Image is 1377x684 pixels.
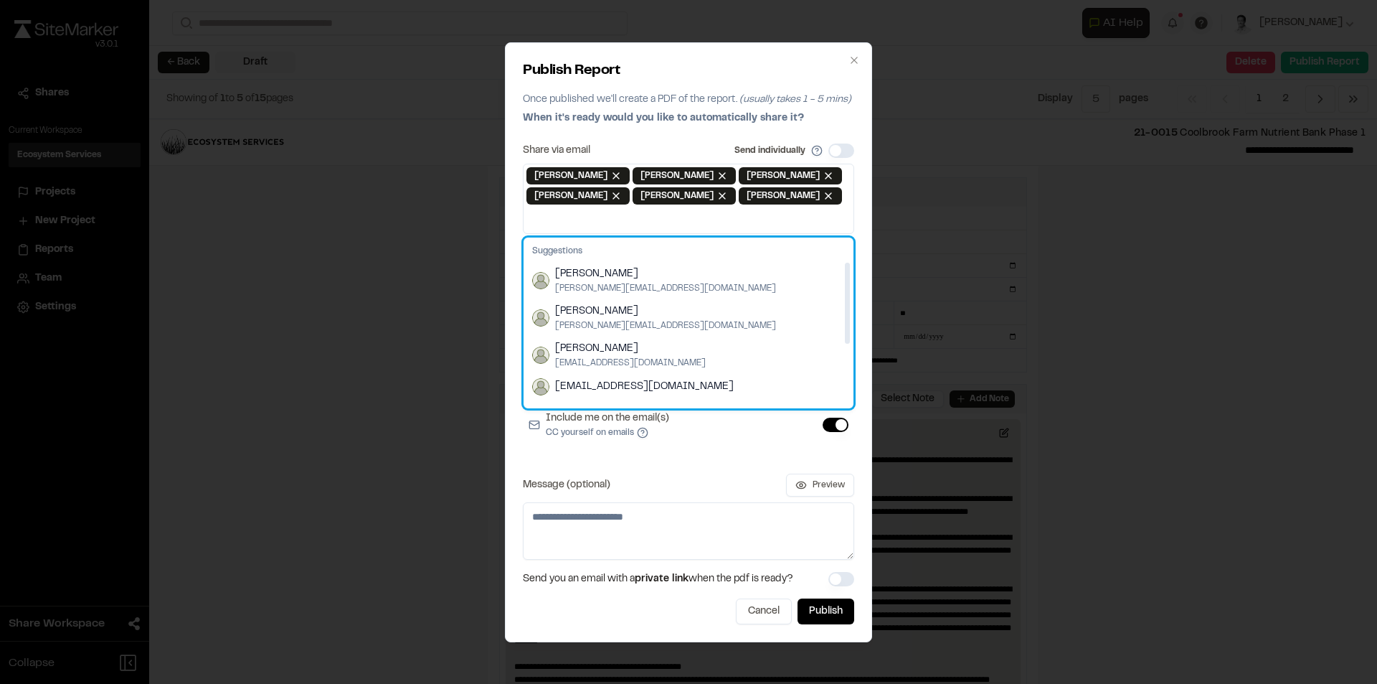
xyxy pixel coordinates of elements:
[555,304,776,319] span: [PERSON_NAME]
[532,347,549,364] img: Hollis Lawrence
[534,189,607,202] span: [PERSON_NAME]
[555,404,776,420] span: [PERSON_NAME]
[637,427,648,439] button: Include me on the email(s)CC yourself on emails
[736,599,792,624] button: Cancel
[555,266,776,282] span: [PERSON_NAME]
[546,411,669,439] label: Include me on the email(s)
[523,146,590,156] label: Share via email
[523,60,854,82] h2: Publish Report
[523,114,804,123] span: When it's ready would you like to automatically share it?
[532,272,549,289] img: Joe Long
[534,169,607,182] span: [PERSON_NAME]
[734,144,805,157] label: Send individually
[555,319,776,332] span: [PERSON_NAME][EMAIL_ADDRESS][DOMAIN_NAME]
[523,571,793,587] span: Send you an email with a when the pdf is ready?
[786,474,854,497] button: Preview
[532,309,549,327] img: Marie-pierre
[524,238,853,408] div: Suggestions
[640,189,714,202] span: [PERSON_NAME]
[798,599,854,624] button: Publish
[555,379,734,395] span: [EMAIL_ADDRESS][DOMAIN_NAME]
[555,357,706,370] span: [EMAIL_ADDRESS][DOMAIN_NAME]
[532,378,549,395] img: plawrence@potomacmitigation.com
[640,169,714,182] span: [PERSON_NAME]
[526,240,851,262] div: Suggestions
[635,575,688,584] span: private link
[546,426,669,439] p: CC yourself on emails
[555,282,776,295] span: [PERSON_NAME][EMAIL_ADDRESS][DOMAIN_NAME]
[555,341,706,357] span: [PERSON_NAME]
[523,480,610,490] label: Message (optional)
[739,95,851,104] span: (usually takes 1 - 5 mins)
[747,169,820,182] span: [PERSON_NAME]
[747,189,820,202] span: [PERSON_NAME]
[523,92,854,108] p: Once published we'll create a PDF of the report.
